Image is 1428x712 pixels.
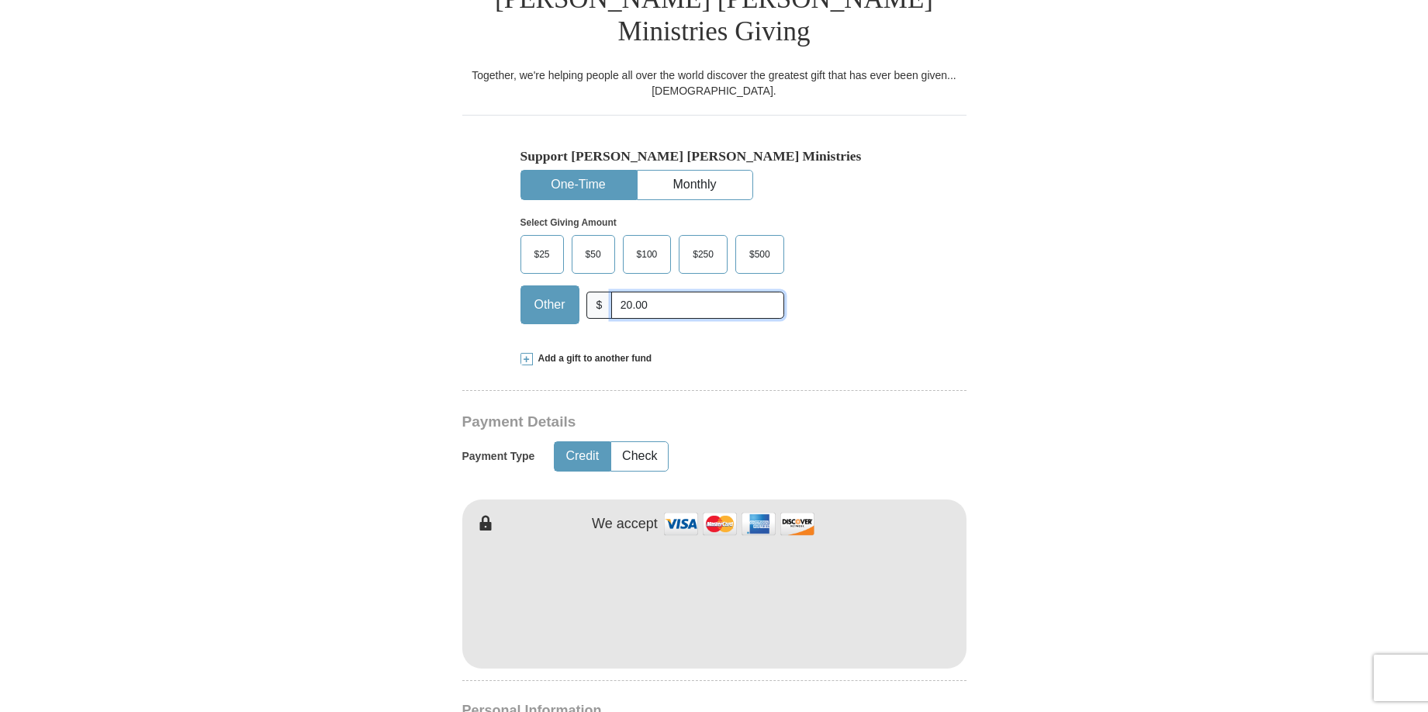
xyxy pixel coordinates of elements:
[462,450,535,463] h5: Payment Type
[685,243,721,266] span: $250
[555,442,610,471] button: Credit
[662,507,817,541] img: credit cards accepted
[611,292,783,319] input: Other Amount
[742,243,778,266] span: $500
[521,171,636,199] button: One-Time
[533,352,652,365] span: Add a gift to another fund
[462,413,858,431] h3: Payment Details
[638,171,752,199] button: Monthly
[578,243,609,266] span: $50
[520,217,617,228] strong: Select Giving Amount
[527,243,558,266] span: $25
[462,67,966,99] div: Together, we're helping people all over the world discover the greatest gift that has ever been g...
[592,516,658,533] h4: We accept
[629,243,666,266] span: $100
[586,292,613,319] span: $
[611,442,668,471] button: Check
[520,148,908,164] h5: Support [PERSON_NAME] [PERSON_NAME] Ministries
[527,293,573,316] span: Other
